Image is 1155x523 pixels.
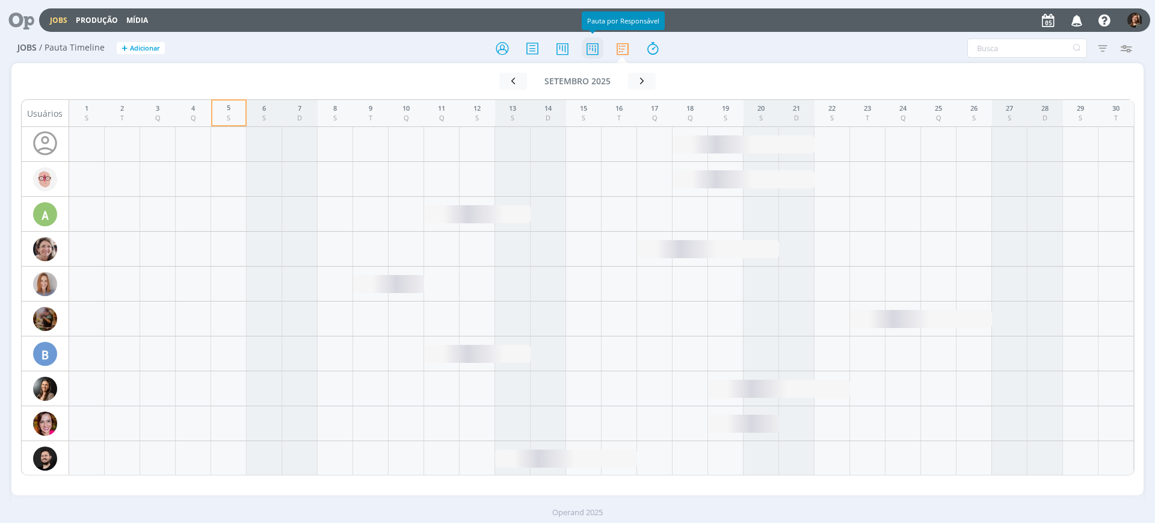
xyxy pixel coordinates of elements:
[123,16,152,25] button: Mídia
[126,15,148,25] a: Mídia
[22,100,69,127] div: Usuários
[33,377,57,401] img: B
[864,113,871,123] div: T
[580,113,587,123] div: S
[582,11,665,30] div: Pauta por Responsável
[967,39,1087,58] input: Busca
[757,113,765,123] div: S
[828,113,836,123] div: S
[686,104,694,114] div: 18
[722,113,729,123] div: S
[33,307,57,331] img: A
[120,113,124,123] div: T
[544,104,552,114] div: 14
[46,16,71,25] button: Jobs
[130,45,160,52] span: Adicionar
[17,43,37,53] span: Jobs
[76,15,118,25] a: Produção
[33,167,57,191] img: A
[722,104,729,114] div: 19
[155,113,161,123] div: Q
[369,104,372,114] div: 9
[33,447,57,471] img: B
[899,104,907,114] div: 24
[191,104,196,114] div: 4
[686,113,694,123] div: Q
[333,113,337,123] div: S
[122,42,128,55] span: +
[33,202,57,226] div: A
[793,104,800,114] div: 21
[615,113,623,123] div: T
[1127,10,1143,31] button: L
[39,43,105,53] span: / Pauta Timeline
[757,104,765,114] div: 20
[297,104,302,114] div: 7
[1112,104,1120,114] div: 30
[33,342,57,366] div: B
[369,113,372,123] div: T
[544,75,611,87] span: setembro 2025
[615,104,623,114] div: 16
[33,272,57,296] img: A
[509,113,516,123] div: S
[651,104,658,114] div: 17
[1077,104,1084,114] div: 29
[651,113,658,123] div: Q
[935,104,942,114] div: 25
[473,113,481,123] div: S
[1041,104,1049,114] div: 28
[509,104,516,114] div: 13
[793,113,800,123] div: D
[1006,113,1013,123] div: S
[828,104,836,114] div: 22
[50,15,67,25] a: Jobs
[1112,113,1120,123] div: T
[227,113,230,123] div: S
[1077,113,1084,123] div: S
[333,104,337,114] div: 8
[72,16,122,25] button: Produção
[544,113,552,123] div: D
[85,113,88,123] div: S
[262,113,266,123] div: S
[580,104,587,114] div: 15
[527,73,628,90] button: setembro 2025
[117,42,165,55] button: +Adicionar
[227,103,230,113] div: 5
[402,104,410,114] div: 10
[438,113,445,123] div: Q
[402,113,410,123] div: Q
[33,237,57,261] img: A
[970,104,978,114] div: 26
[155,104,161,114] div: 3
[1041,113,1049,123] div: D
[438,104,445,114] div: 11
[33,412,57,436] img: B
[899,113,907,123] div: Q
[120,104,124,114] div: 2
[935,113,942,123] div: Q
[262,104,266,114] div: 6
[297,113,302,123] div: D
[864,104,871,114] div: 23
[85,104,88,114] div: 1
[1127,13,1142,28] img: L
[1006,104,1013,114] div: 27
[970,113,978,123] div: S
[473,104,481,114] div: 12
[191,113,196,123] div: Q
